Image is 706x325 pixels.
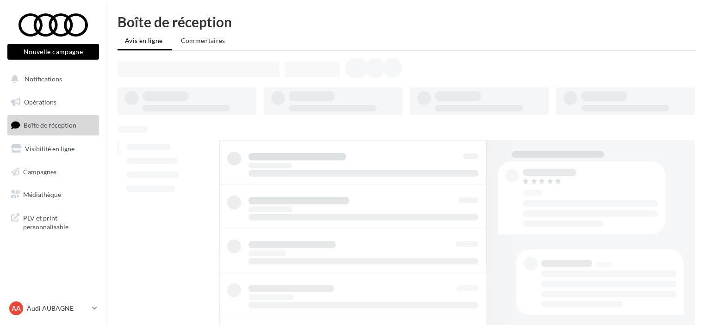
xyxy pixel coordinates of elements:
a: Campagnes [6,162,101,182]
span: Notifications [25,75,62,83]
a: AA Audi AUBAGNE [7,300,99,317]
a: Médiathèque [6,185,101,204]
a: Opérations [6,92,101,112]
span: Opérations [24,98,56,106]
span: Commentaires [181,37,225,44]
span: Campagnes [23,167,56,175]
a: Boîte de réception [6,115,101,135]
span: Médiathèque [23,190,61,198]
span: AA [12,304,21,313]
a: PLV et print personnalisable [6,208,101,235]
span: Visibilité en ligne [25,145,74,153]
button: Notifications [6,69,97,89]
span: PLV et print personnalisable [23,212,95,232]
span: Boîte de réception [24,121,76,129]
a: Visibilité en ligne [6,139,101,159]
p: Audi AUBAGNE [27,304,88,313]
button: Nouvelle campagne [7,44,99,60]
div: Boîte de réception [118,15,695,29]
